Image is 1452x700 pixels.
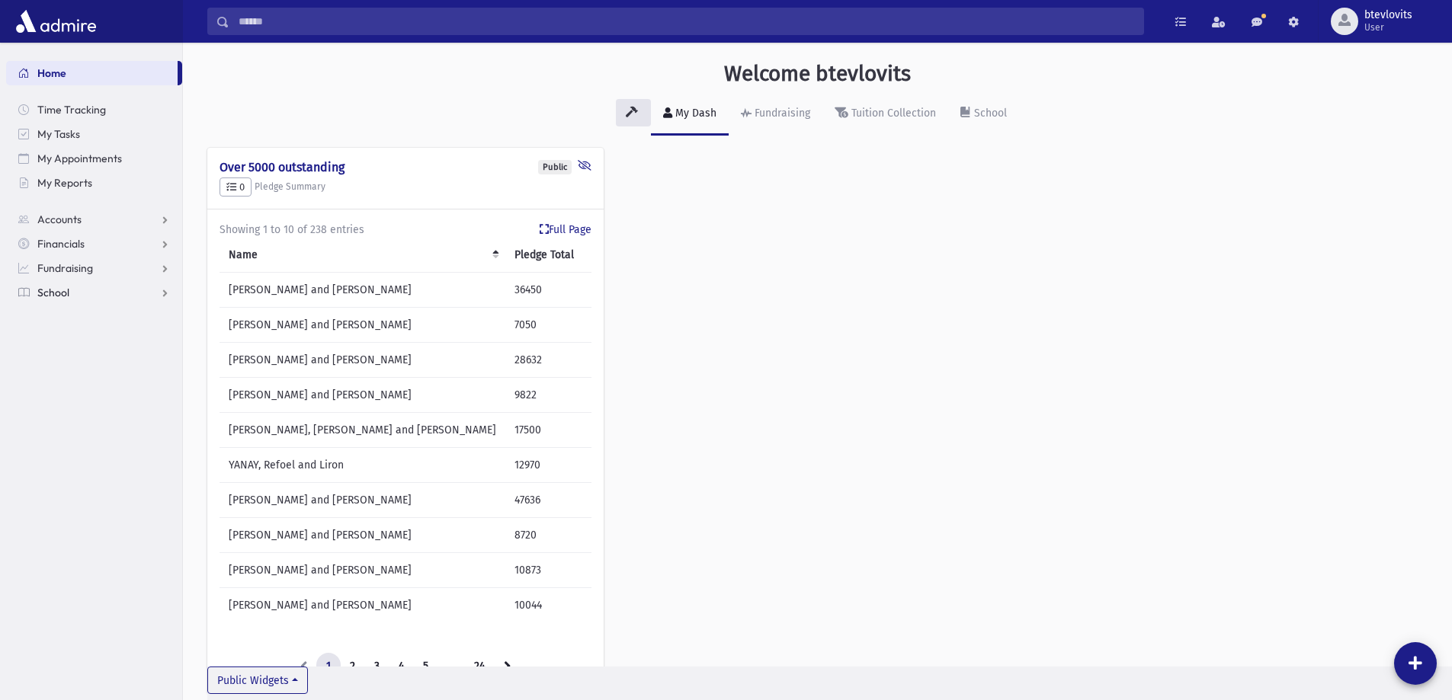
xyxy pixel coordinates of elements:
[724,61,911,87] h3: Welcome btevlovits
[583,553,618,588] td: 20
[364,653,389,680] a: 3
[1364,21,1412,34] span: User
[505,273,583,308] td: 36450
[220,413,505,448] td: [PERSON_NAME], [PERSON_NAME] and [PERSON_NAME]
[229,8,1143,35] input: Search
[583,273,618,308] td: 19
[6,256,182,280] a: Fundraising
[220,222,591,238] div: Showing 1 to 10 of 238 entries
[505,553,583,588] td: 10873
[316,653,341,680] a: 1
[6,280,182,305] a: School
[220,553,505,588] td: [PERSON_NAME] and [PERSON_NAME]
[37,213,82,226] span: Accounts
[6,122,182,146] a: My Tasks
[583,588,618,623] td: 22
[37,286,69,299] span: School
[220,378,505,413] td: [PERSON_NAME] and [PERSON_NAME]
[729,93,822,136] a: Fundraising
[583,448,618,483] td: 18
[37,152,122,165] span: My Appointments
[12,6,100,37] img: AdmirePro
[583,378,618,413] td: 18
[220,238,505,273] th: Name
[540,222,591,238] a: Full Page
[220,588,505,623] td: [PERSON_NAME] and [PERSON_NAME]
[583,518,618,553] td: 13
[220,160,591,174] h4: Over 5000 outstanding
[651,93,729,136] a: My Dash
[583,483,618,518] td: 22
[6,171,182,195] a: My Reports
[37,176,92,190] span: My Reports
[37,127,80,141] span: My Tasks
[752,107,810,120] div: Fundraising
[505,308,583,343] td: 7050
[505,378,583,413] td: 9822
[220,273,505,308] td: [PERSON_NAME] and [PERSON_NAME]
[822,93,948,136] a: Tuition Collection
[220,343,505,378] td: [PERSON_NAME] and [PERSON_NAME]
[848,107,936,120] div: Tuition Collection
[6,232,182,256] a: Financials
[220,177,252,197] button: 0
[464,653,495,680] a: 24
[220,483,505,518] td: [PERSON_NAME] and [PERSON_NAME]
[505,238,583,273] th: Pledge Total
[37,66,66,80] span: Home
[948,93,1019,136] a: School
[583,413,618,448] td: 8
[505,518,583,553] td: 8720
[413,653,438,680] a: 5
[226,181,245,193] span: 0
[37,261,93,275] span: Fundraising
[583,343,618,378] td: 12
[220,448,505,483] td: YANAY, Refoel and Liron
[505,588,583,623] td: 10044
[6,61,178,85] a: Home
[37,237,85,251] span: Financials
[6,97,182,122] a: Time Tracking
[340,653,365,680] a: 2
[6,207,182,232] a: Accounts
[505,448,583,483] td: 12970
[220,177,591,197] h5: Pledge Summary
[505,413,583,448] td: 17500
[6,146,182,171] a: My Appointments
[207,666,308,694] button: Public Widgets
[538,160,572,174] div: Public
[1364,9,1412,21] span: btevlovits
[583,238,618,273] th: Qty
[389,653,414,680] a: 4
[672,107,716,120] div: My Dash
[37,103,106,117] span: Time Tracking
[505,343,583,378] td: 28632
[220,518,505,553] td: [PERSON_NAME] and [PERSON_NAME]
[583,308,618,343] td: 6
[971,107,1007,120] div: School
[220,308,505,343] td: [PERSON_NAME] and [PERSON_NAME]
[505,483,583,518] td: 47636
